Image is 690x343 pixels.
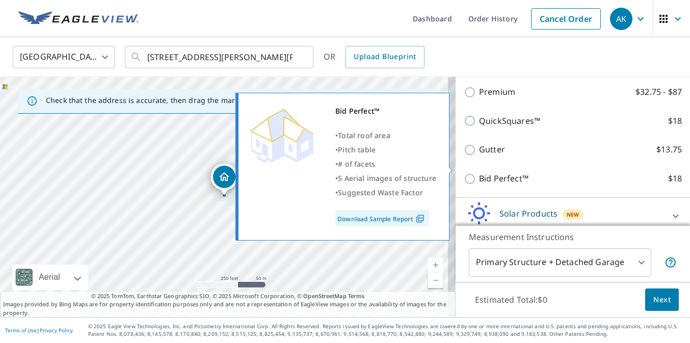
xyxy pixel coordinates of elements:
div: • [335,171,436,186]
p: $18 [668,172,682,185]
a: Privacy Policy [40,327,73,334]
img: EV Logo [18,11,139,27]
span: # of facets [338,159,375,169]
p: Solar Products [499,207,558,220]
span: Pitch table [338,145,376,154]
p: Bid Perfect™ [479,172,528,185]
span: Upload Blueprint [354,50,416,63]
p: Check that the address is accurate, then drag the marker over the correct structure. [46,96,339,105]
a: Current Level 17, Zoom In [428,257,443,273]
div: Primary Structure + Detached Garage [469,248,651,277]
div: • [335,186,436,200]
img: Pdf Icon [413,214,427,223]
div: AK [610,8,632,30]
p: Measurement Instructions [469,231,677,243]
div: OR [324,46,424,68]
a: Download Sample Report [335,210,429,226]
span: Your report will include the primary structure and a detached garage if one exists. [665,256,677,269]
p: Gutter [479,143,505,156]
p: QuickSquares™ [479,115,540,127]
button: Next [645,288,679,311]
span: Suggested Waste Factor [338,188,423,197]
input: Search by address or latitude-longitude [147,43,293,71]
span: Total roof area [338,130,390,140]
span: Next [653,294,671,306]
a: OpenStreetMap [303,292,346,300]
span: 5 Aerial images of structure [338,173,436,183]
div: • [335,128,436,143]
p: $13.75 [656,143,682,156]
span: © 2025 TomTom, Earthstar Geographics SIO, © 2025 Microsoft Corporation, © [91,292,365,301]
a: Upload Blueprint [346,46,424,68]
div: Solar ProductsNew [464,202,682,231]
p: $18 [668,115,682,127]
div: Bid Perfect™ [335,104,436,118]
a: Terms [348,292,365,300]
p: $32.75 - $87 [635,86,682,98]
a: Cancel Order [531,8,601,30]
div: Aerial [12,265,88,290]
p: Estimated Total: $0 [467,288,555,311]
div: Dropped pin, building 1, Residential property, 10 Foster Ave Irwin, PA 15642 [211,164,237,195]
div: • [335,157,436,171]
p: | [5,327,73,333]
div: Aerial [36,265,63,290]
div: • [335,143,436,157]
p: Premium [479,86,515,98]
a: Current Level 17, Zoom Out [428,273,443,288]
img: Premium [246,104,317,165]
a: Terms of Use [5,327,37,334]
div: [GEOGRAPHIC_DATA] [13,43,115,71]
span: New [567,210,579,219]
p: © 2025 Eagle View Technologies, Inc. and Pictometry International Corp. All Rights Reserved. Repo... [88,323,685,338]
